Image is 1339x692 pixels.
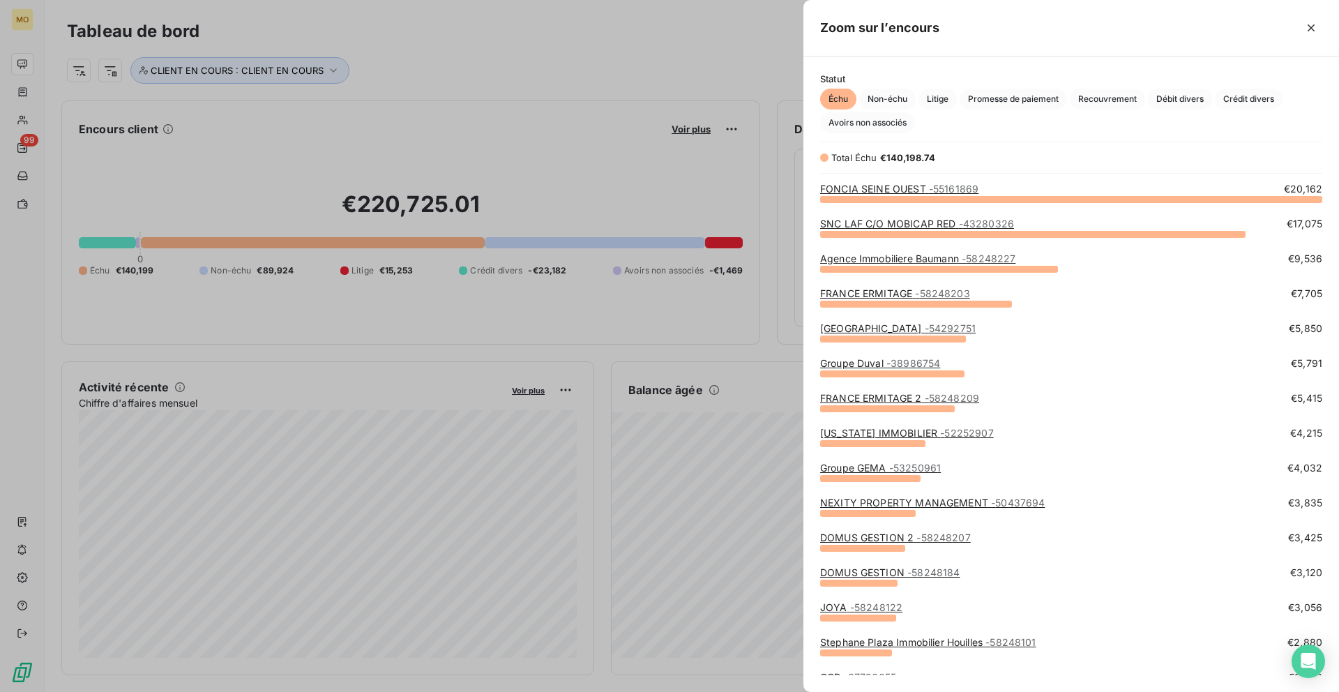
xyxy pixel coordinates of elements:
[820,89,856,110] button: Échu
[850,601,902,613] span: - 58248122
[940,427,993,439] span: - 52252907
[1215,89,1283,110] button: Crédit divers
[820,462,941,474] a: Groupe GEMA
[820,532,971,543] a: DOMUS GESTION 2
[820,671,896,683] a: CCR
[1288,670,1322,684] span: €2,780
[962,253,1015,264] span: - 58248227
[820,636,1036,648] a: Stephane Plaza Immobilier Houilles
[820,566,960,578] a: DOMUS GESTION
[1287,635,1322,649] span: €2,880
[820,322,976,334] a: [GEOGRAPHIC_DATA]
[960,89,1067,110] button: Promesse de paiement
[1284,182,1322,196] span: €20,162
[820,357,940,369] a: Groupe Duval
[1288,496,1322,510] span: €3,835
[915,287,969,299] span: - 58248203
[916,532,970,543] span: - 58248207
[820,183,978,195] a: FONCIA SEINE OUEST
[959,218,1014,230] span: - 43280326
[820,427,994,439] a: [US_STATE] IMMOBILIER
[929,183,978,195] span: - 55161869
[844,671,896,683] span: - 37796055
[820,218,1014,230] a: SNC LAF C/O MOBICAP RED
[820,287,970,299] a: FRANCE ERMITAGE
[1288,252,1322,266] span: €9,536
[985,636,1036,648] span: - 58248101
[820,112,915,133] button: Avoirs non associés
[820,497,1045,509] a: NEXITY PROPERTY MANAGEMENT
[925,392,979,404] span: - 58248209
[1291,356,1322,370] span: €5,791
[1287,461,1322,475] span: €4,032
[1290,426,1322,440] span: €4,215
[1291,391,1322,405] span: €5,415
[1290,566,1322,580] span: €3,120
[820,392,979,404] a: FRANCE ERMITAGE 2
[1148,89,1212,110] button: Débit divers
[880,152,936,163] span: €140,198.74
[1292,645,1325,678] div: Open Intercom Messenger
[1288,531,1322,545] span: €3,425
[1291,287,1322,301] span: €7,705
[820,73,1322,84] span: Statut
[886,357,940,369] span: - 38986754
[820,601,902,613] a: JOYA
[1070,89,1145,110] button: Recouvrement
[889,462,941,474] span: - 53250961
[918,89,957,110] button: Litige
[859,89,916,110] button: Non-échu
[803,182,1339,675] div: grid
[820,253,1015,264] a: Agence Immobiliere Baumann
[907,566,960,578] span: - 58248184
[1289,322,1322,336] span: €5,850
[820,18,939,38] h5: Zoom sur l’encours
[1288,601,1322,615] span: €3,056
[991,497,1045,509] span: - 50437694
[1287,217,1322,231] span: €17,075
[925,322,976,334] span: - 54292751
[831,152,877,163] span: Total Échu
